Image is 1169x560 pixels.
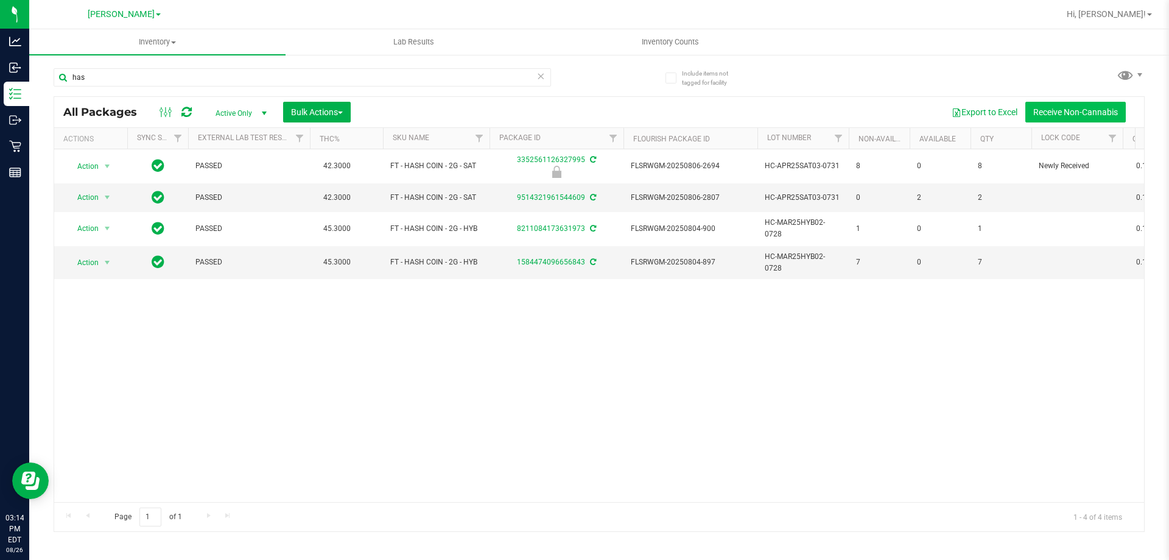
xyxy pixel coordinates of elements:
a: Sync Status [137,133,184,142]
span: Newly Received [1039,160,1115,172]
span: FLSRWGM-20250806-2807 [631,192,750,204]
span: All Packages [63,105,149,119]
a: CBD% [1132,135,1152,143]
span: Inventory [29,37,286,48]
a: Package ID [499,133,541,142]
input: Search Package ID, Item Name, SKU, Lot or Part Number... [54,68,551,87]
a: Filter [829,128,849,149]
inline-svg: Inbound [9,62,21,74]
a: Filter [603,128,623,149]
a: Filter [469,128,490,149]
inline-svg: Reports [9,166,21,179]
inline-svg: Inventory [9,88,21,100]
span: 1 - 4 of 4 items [1064,508,1132,526]
span: 0.1030 [1130,253,1165,271]
span: 42.3000 [317,189,357,207]
span: Page of 1 [104,508,192,526]
span: In Sync [152,189,164,206]
span: Sync from Compliance System [588,193,596,202]
inline-svg: Analytics [9,35,21,48]
a: Filter [1103,128,1123,149]
span: In Sync [152,157,164,174]
span: 1 [978,223,1024,235]
span: Sync from Compliance System [588,155,596,164]
span: 0 [856,192,902,204]
span: select [100,158,115,175]
div: Actions [63,135,122,143]
a: External Lab Test Result [198,133,293,142]
span: Lab Results [377,37,451,48]
span: PASSED [195,223,303,235]
span: Sync from Compliance System [588,258,596,266]
span: FT - HASH COIN - 2G - SAT [390,192,482,204]
span: 0.1100 [1130,189,1165,207]
span: FLSRWGM-20250804-900 [631,223,750,235]
span: 2 [917,192,963,204]
a: Non-Available [858,135,913,143]
span: FT - HASH COIN - 2G - HYB [390,257,482,268]
a: Inventory Counts [542,29,798,55]
span: 8 [856,160,902,172]
span: FLSRWGM-20250804-897 [631,257,750,268]
iframe: Resource center [12,463,49,499]
span: FT - HASH COIN - 2G - HYB [390,223,482,235]
span: 1 [856,223,902,235]
span: PASSED [195,257,303,268]
button: Receive Non-Cannabis [1025,102,1126,122]
span: Action [66,189,99,206]
span: select [100,220,115,237]
span: HC-APR25SAT03-0731 [765,160,841,172]
a: SKU Name [393,133,429,142]
span: In Sync [152,253,164,271]
a: 1584474096656843 [517,258,585,266]
input: 1 [139,508,161,526]
a: Lock Code [1041,133,1080,142]
span: 42.3000 [317,157,357,175]
span: FLSRWGM-20250806-2694 [631,160,750,172]
span: In Sync [152,220,164,237]
a: Qty [980,135,994,143]
a: 8211084173631973 [517,224,585,233]
span: select [100,189,115,206]
p: 03:14 PM EDT [5,512,24,545]
a: Lab Results [286,29,542,55]
span: HC-APR25SAT03-0731 [765,192,841,204]
a: Filter [290,128,310,149]
span: Sync from Compliance System [588,224,596,233]
inline-svg: Retail [9,140,21,152]
a: Available [919,135,956,143]
span: PASSED [195,192,303,204]
div: Newly Received [488,166,625,178]
a: Inventory [29,29,286,55]
button: Bulk Actions [283,102,351,122]
span: Hi, [PERSON_NAME]! [1067,9,1146,19]
span: 0 [917,257,963,268]
span: 0 [917,223,963,235]
a: Lot Number [767,133,811,142]
span: select [100,254,115,271]
span: 2 [978,192,1024,204]
a: Flourish Package ID [633,135,710,143]
span: Inventory Counts [625,37,715,48]
span: HC-MAR25HYB02-0728 [765,251,841,274]
span: HC-MAR25HYB02-0728 [765,217,841,240]
span: 7 [856,257,902,268]
span: Action [66,158,99,175]
a: 3352561126327995 [517,155,585,164]
span: [PERSON_NAME] [88,9,155,19]
span: Action [66,220,99,237]
span: Action [66,254,99,271]
span: PASSED [195,160,303,172]
span: 7 [978,257,1024,268]
inline-svg: Outbound [9,114,21,126]
span: Bulk Actions [291,107,343,117]
span: 45.3000 [317,253,357,271]
span: FT - HASH COIN - 2G - SAT [390,160,482,172]
a: 9514321961544609 [517,193,585,202]
span: 8 [978,160,1024,172]
a: Filter [168,128,188,149]
span: 0.1030 [1130,220,1165,238]
p: 08/26 [5,545,24,555]
span: 0.1100 [1130,157,1165,175]
span: Clear [536,68,545,84]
